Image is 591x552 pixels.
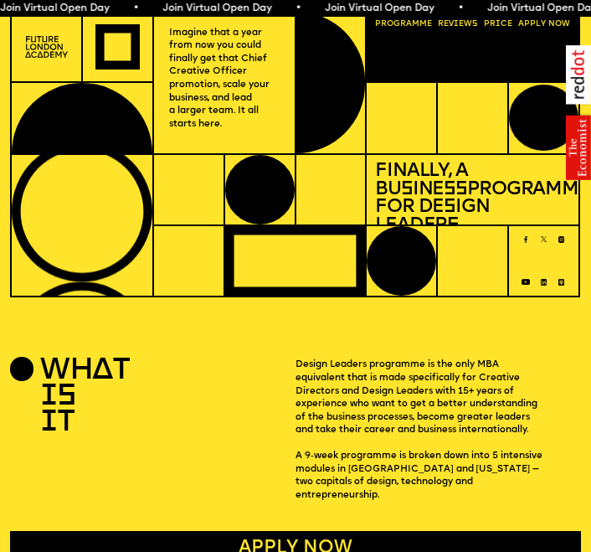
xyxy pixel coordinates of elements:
span: • [133,3,139,13]
span: ss [444,180,467,199]
a: Apply now [514,16,574,32]
span: s [447,216,459,235]
h1: Finally, a Bu ine Programme for De ign Leader [375,163,570,235]
span: • [295,3,301,13]
h2: WHAT IS IT [40,359,87,436]
a: Price [480,16,516,32]
span: s [401,180,413,199]
p: Imagine that a year from now you could finally get that Chief Creative Officer promotion, scale y... [169,27,280,131]
a: Programme [371,16,436,32]
span: A [518,20,524,28]
span: s [444,198,455,217]
a: Reviews [434,16,482,32]
span: • [458,3,464,13]
span: a [406,20,412,28]
p: Design Leaders programme is the only MBA equivalent that is made specifically for Creative Direct... [295,359,581,502]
